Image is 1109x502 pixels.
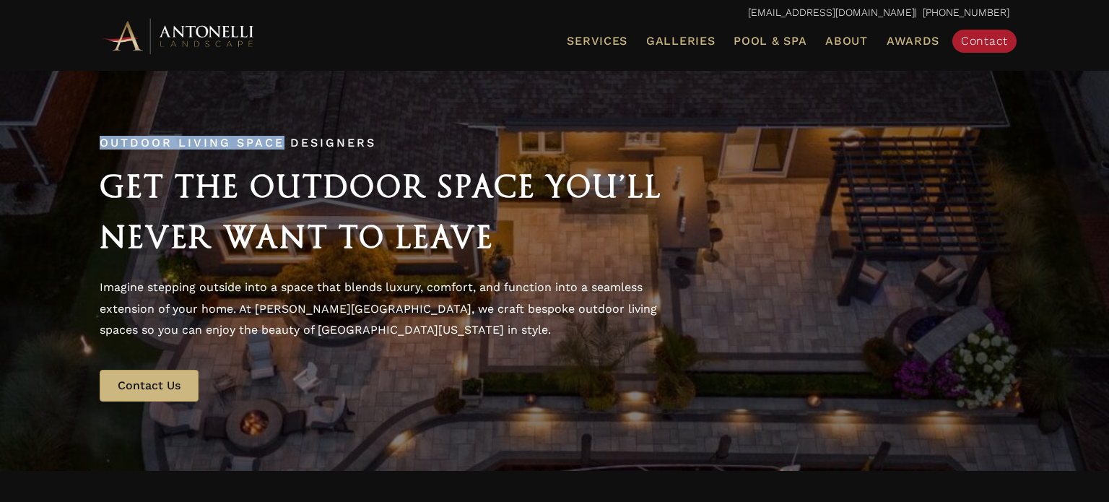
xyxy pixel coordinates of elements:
span: Imagine stepping outside into a space that blends luxury, comfort, and function into a seamless e... [100,280,657,337]
span: Galleries [646,34,715,48]
a: Pool & Spa [728,32,812,51]
a: Galleries [640,32,721,51]
a: Contact [952,30,1017,53]
p: | [PHONE_NUMBER] [100,4,1009,22]
a: About [819,32,874,51]
span: Get the Outdoor Space You’ll Never Want to Leave [100,168,662,255]
span: About [825,35,868,47]
span: Contact [961,34,1008,48]
a: Contact Us [100,370,199,402]
a: Services [561,32,633,51]
img: Antonelli Horizontal Logo [100,16,258,56]
span: Awards [887,34,939,48]
span: Outdoor Living Space Designers [100,136,376,150]
a: [EMAIL_ADDRESS][DOMAIN_NAME] [748,7,915,18]
span: Contact Us [118,378,181,392]
span: Pool & Spa [734,34,806,48]
a: Awards [881,32,945,51]
span: Services [567,35,627,47]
